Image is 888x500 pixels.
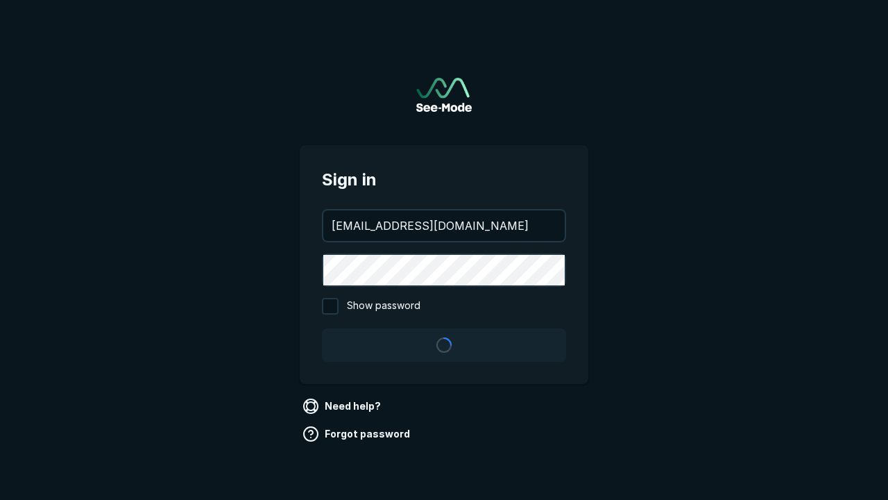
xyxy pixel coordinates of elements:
img: See-Mode Logo [416,78,472,112]
a: Need help? [300,395,386,417]
span: Show password [347,298,420,315]
span: Sign in [322,167,566,192]
input: your@email.com [323,210,565,241]
a: Go to sign in [416,78,472,112]
a: Forgot password [300,423,416,445]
